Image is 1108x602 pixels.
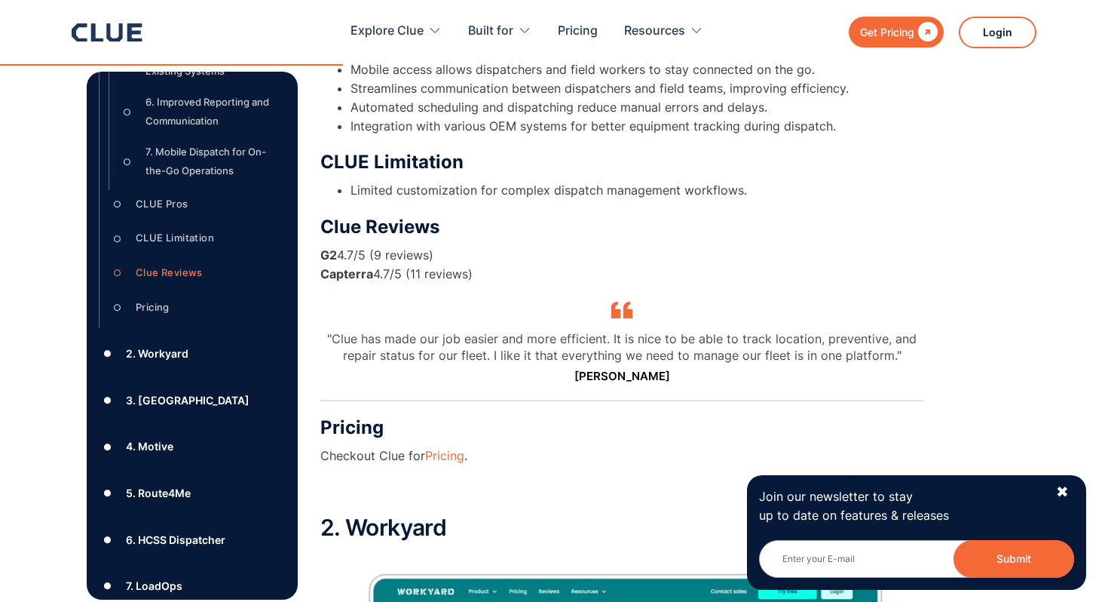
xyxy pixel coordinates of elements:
a: ○Clue Reviews [109,262,286,284]
div: ✖ [1056,483,1069,502]
a: Login [959,17,1036,48]
div: Resources [624,8,703,55]
div: Clue Reviews [136,263,203,282]
button: Submit [953,540,1074,578]
a: ●6. HCSS Dispatcher [99,528,286,551]
a: ○Pricing [109,296,286,318]
li: Integration with various OEM systems for better equipment tracking during dispatch. [350,117,923,136]
div: ○ [109,296,127,318]
a: ●2. Workyard [99,342,286,365]
div: ○ [109,193,127,216]
p: Join our newsletter to stay up to date on features & releases [759,487,1042,525]
a: ○7. Mobile Dispatch for On-the-Go Operations [118,143,286,180]
strong: G2 [320,247,337,263]
h3: Pricing [320,416,923,439]
li: Mobile access allows dispatchers and field workers to stay connected on the go. [350,60,923,79]
a: ●3. [GEOGRAPHIC_DATA] [99,389,286,412]
div: 5. Route4Me [126,484,191,502]
div: CLUE Pros [136,195,188,213]
div: Pricing [136,298,170,317]
li: Limited customization for complex dispatch management workflows. [350,181,923,200]
div: ● [99,482,117,505]
div: ● [99,528,117,551]
div: Resources [624,8,685,55]
div: ○ [109,262,127,284]
input: Enter your E-mail [759,540,1074,578]
a: ○CLUE Limitation [109,227,286,250]
a: ○6. Improved Reporting and Communication [118,93,286,131]
div: ○ [118,151,136,174]
a: Pricing [425,448,464,463]
a: Pricing [558,8,598,55]
p: ‍ [320,481,923,499]
a: Get Pricing [849,17,944,48]
div: ● [99,435,117,458]
div: 6. Improved Reporting and Communication [145,93,286,131]
div: ○ [109,227,127,250]
div: Get Pricing [860,23,914,41]
div: 4. Motive [126,437,173,456]
blockquote: "Clue has made our job easier and more efficient. It is nice to be able to track location, preven... [320,330,923,401]
div:  [914,23,938,41]
div: 7. LoadOps [126,576,182,595]
div: CLUE Limitation [136,229,214,247]
div: 6. HCSS Dispatcher [126,530,225,549]
div: ● [99,342,117,365]
div: ○ [118,100,136,123]
li: Streamlines communication between dispatchers and field teams, improving efficiency. [350,79,923,98]
div: 3. [GEOGRAPHIC_DATA] [126,391,249,410]
div: Explore Clue [350,8,424,55]
a: ●4. Motive [99,435,286,458]
h3: Clue Reviews [320,216,923,238]
li: Automated scheduling and dispatching reduce manual errors and delays. [350,98,923,117]
div: Explore Clue [350,8,442,55]
div: ● [99,389,117,412]
div: 7. Mobile Dispatch for On-the-Go Operations [145,143,286,180]
p: 4.7/5 (9 reviews) 4.7/5 (11 reviews) [320,246,923,284]
p: Checkout Clue for . [320,447,923,465]
a: ●7. LoadOps [99,575,286,597]
div: Built for [468,8,513,55]
strong: CLUE Limitation [320,151,464,173]
p: [PERSON_NAME] [320,368,923,385]
a: ○CLUE Pros [109,193,286,216]
div: ● [99,575,117,597]
a: ●5. Route4Me [99,482,286,505]
div: Built for [468,8,531,55]
div: 2. Workyard [126,344,188,363]
strong: Capterra [320,266,373,281]
h2: 2. Workyard [320,515,923,540]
